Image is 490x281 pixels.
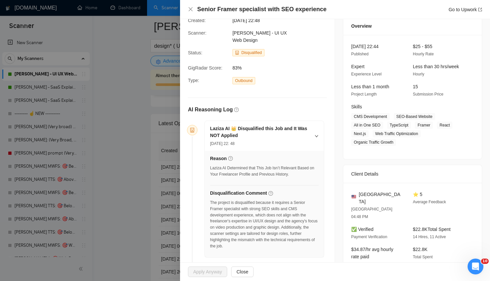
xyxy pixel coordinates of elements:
[351,262,369,267] span: 577 Hours
[210,200,319,249] div: The project is disqualified because it requires a Senior Framer specialist with strong SEO skills...
[188,78,199,83] span: Type:
[413,247,427,252] span: $22.8K
[228,156,233,161] span: question-circle
[394,113,435,120] span: SEO-Based Website
[387,122,411,129] span: TypeScript
[351,64,364,69] span: Expert
[351,165,474,183] div: Client Details
[448,7,482,12] a: Go to Upworkexport
[351,72,382,76] span: Experience Level
[413,235,446,239] span: 14 Hires, 11 Active
[468,259,483,274] iframe: Intercom live chat
[351,44,379,49] span: [DATE] 22:44
[437,122,452,129] span: React
[351,235,387,239] span: Payment Verification
[232,30,287,43] span: [PERSON_NAME] - UI UX Web Design
[351,130,369,137] span: Next.js
[210,141,234,146] span: [DATE] 22: 48
[351,22,372,30] span: Overview
[413,92,444,97] span: Submission Price
[351,104,362,109] span: Skills
[210,190,267,197] h5: Disqualification Comment
[373,130,421,137] span: Web Traffic Optimization
[351,247,393,259] span: $34.87/hr avg hourly rate paid
[351,84,389,89] span: Less than 1 month
[351,92,377,97] span: Project Length
[359,191,402,205] span: [GEOGRAPHIC_DATA]
[232,64,331,71] span: 83%
[210,155,227,162] h5: Reason
[351,139,396,146] span: Organic Traffic Growth
[413,52,434,56] span: Hourly Rate
[241,50,262,55] span: Disqualified
[351,207,392,219] span: [GEOGRAPHIC_DATA] 04:48 PM
[188,50,202,55] span: Status:
[413,72,424,76] span: Hourly
[351,227,374,232] span: ✅ Verified
[188,7,193,12] span: close
[413,255,433,259] span: Total Spent
[188,65,222,70] span: GigRadar Score:
[197,5,326,14] h4: Senior Framer specialist with SEO experience
[413,227,450,232] span: $22.8K Total Spent
[236,268,248,275] span: Close
[413,192,422,197] span: ⭐ 5
[351,122,383,129] span: All in One SEO
[188,7,193,12] button: Close
[210,125,311,139] h5: Laziza AI 👑 Disqualified this Job and It Was NOT Applied
[210,165,319,178] div: Laziza AI Determined that This Job Isn’t Relevant Based on Your Freelancer Profile and Previous H...
[315,134,319,138] span: right
[190,128,195,132] span: robot
[231,267,254,277] button: Close
[235,51,239,55] span: robot
[413,64,459,69] span: Less than 30 hrs/week
[234,107,239,112] span: question-circle
[232,17,331,24] span: [DATE] 22:48
[188,106,233,114] h5: AI Reasoning Log
[188,18,206,23] span: Created:
[188,30,206,36] span: Scanner:
[352,194,356,199] img: 🇺🇸
[413,84,418,89] span: 15
[413,44,432,49] span: $25 - $55
[481,259,489,264] span: 10
[268,191,273,196] span: question-circle
[413,200,446,204] span: Average Feedback
[232,77,255,84] span: Outbound
[351,52,369,56] span: Published
[351,113,390,120] span: CMS Development
[478,8,482,12] span: export
[415,122,433,129] span: Framer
